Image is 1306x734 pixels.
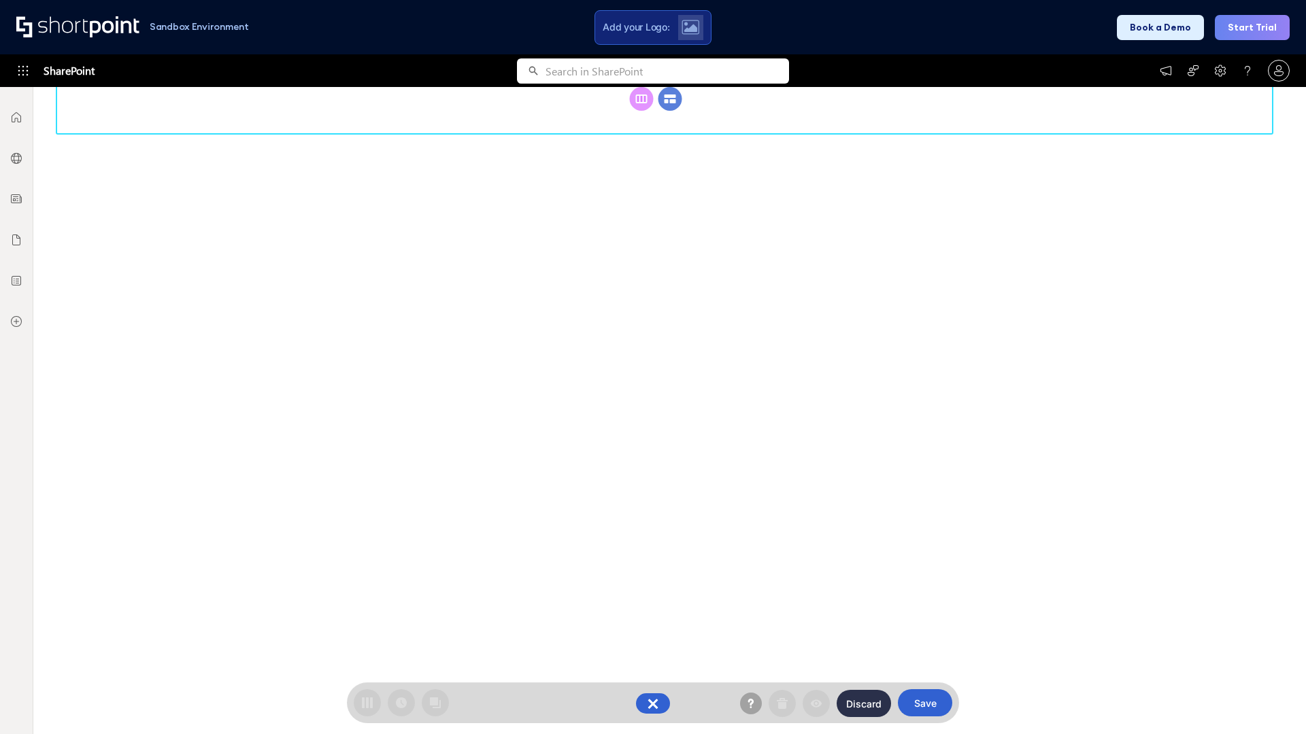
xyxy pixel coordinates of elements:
button: Discard [837,690,891,717]
button: Save [898,689,952,716]
h1: Sandbox Environment [150,23,249,31]
iframe: Chat Widget [1238,669,1306,734]
img: Upload logo [682,20,699,35]
span: SharePoint [44,54,95,87]
button: Start Trial [1215,15,1290,40]
input: Search in SharePoint [546,58,789,84]
span: Add your Logo: [603,21,669,33]
button: Book a Demo [1117,15,1204,40]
